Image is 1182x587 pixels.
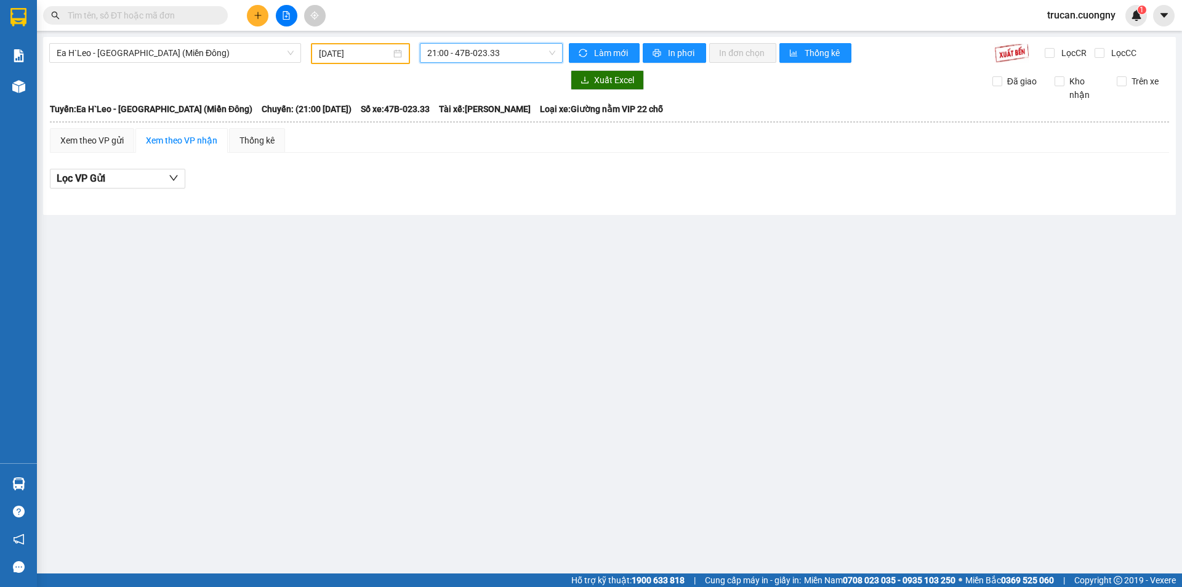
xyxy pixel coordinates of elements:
input: Tìm tên, số ĐT hoặc mã đơn [68,9,213,22]
span: Lọc CC [1106,46,1138,60]
span: bar-chart [789,49,800,59]
button: printerIn phơi [643,43,706,63]
span: Tài xế: [PERSON_NAME] [439,102,531,116]
img: warehouse-icon [12,80,25,93]
span: Đã giao [1002,75,1042,88]
span: Cung cấp máy in - giấy in: [705,573,801,587]
span: plus [254,11,262,20]
button: bar-chartThống kê [779,43,851,63]
span: down [169,173,179,183]
button: caret-down [1153,5,1175,26]
span: caret-down [1159,10,1170,21]
sup: 1 [1138,6,1146,14]
span: ⚪️ [959,578,962,583]
span: question-circle [13,506,25,517]
span: trucan.cuongny [1037,7,1125,23]
div: Xem theo VP gửi [60,134,124,147]
button: Lọc VP Gửi [50,169,185,188]
img: warehouse-icon [12,477,25,490]
span: Ea H`Leo - Sài Gòn (Miền Đông) [57,44,294,62]
b: Tuyến: Ea H`Leo - [GEOGRAPHIC_DATA] (Miền Đông) [50,104,252,114]
button: file-add [276,5,297,26]
img: icon-new-feature [1131,10,1142,21]
span: Miền Bắc [965,573,1054,587]
span: file-add [282,11,291,20]
button: In đơn chọn [709,43,776,63]
span: In phơi [668,46,696,60]
span: message [13,561,25,573]
span: sync [579,49,589,59]
span: notification [13,533,25,545]
span: printer [653,49,663,59]
span: Hỗ trợ kỹ thuật: [571,573,685,587]
strong: 0369 525 060 [1001,575,1054,585]
span: Chuyến: (21:00 [DATE]) [262,102,352,116]
button: plus [247,5,268,26]
button: downloadXuất Excel [571,70,644,90]
span: Làm mới [594,46,630,60]
button: aim [304,5,326,26]
span: aim [310,11,319,20]
strong: 1900 633 818 [632,575,685,585]
span: search [51,11,60,20]
button: syncLàm mới [569,43,640,63]
span: Số xe: 47B-023.33 [361,102,430,116]
span: 21:00 - 47B-023.33 [427,44,555,62]
span: | [694,573,696,587]
img: solution-icon [12,49,25,62]
span: Kho nhận [1064,75,1108,102]
span: | [1063,573,1065,587]
span: Thống kê [805,46,842,60]
span: Loại xe: Giường nằm VIP 22 chỗ [540,102,663,116]
span: 1 [1140,6,1144,14]
strong: 0708 023 035 - 0935 103 250 [843,575,955,585]
span: Lọc VP Gửi [57,171,105,186]
img: 9k= [994,43,1029,63]
span: Miền Nam [804,573,955,587]
span: Trên xe [1127,75,1164,88]
div: Xem theo VP nhận [146,134,217,147]
input: 13/10/2025 [319,47,391,60]
div: Thống kê [239,134,275,147]
span: Lọc CR [1056,46,1088,60]
span: copyright [1114,576,1122,585]
img: logo-vxr [10,8,26,26]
